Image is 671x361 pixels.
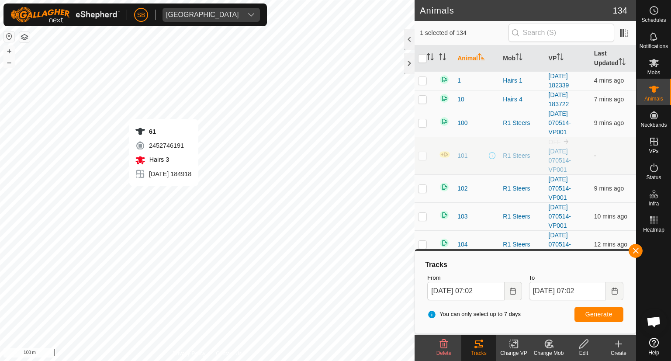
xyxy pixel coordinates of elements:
th: Last Updated [591,45,636,72]
img: returning on [439,116,450,127]
div: Hairs 4 [503,95,541,104]
img: returning on [439,93,450,104]
span: 10 [457,95,464,104]
span: Tangihanga station [163,8,242,22]
a: [DATE] 070514-VP001 [549,232,571,257]
a: [DATE] 182339 [549,73,569,89]
div: Create [601,349,636,357]
a: Privacy Policy [173,350,206,358]
button: Choose Date [606,282,623,300]
span: 1 [457,76,461,85]
span: Neckbands [640,122,667,128]
div: R1 Steers [503,151,541,160]
div: dropdown trigger [242,8,260,22]
div: Hairs 1 [503,76,541,85]
a: Help [636,334,671,359]
p-sorticon: Activate to sort [557,55,564,62]
span: Mobs [647,70,660,75]
span: Help [648,350,659,355]
span: Animals [644,96,663,101]
span: Notifications [640,44,668,49]
button: Map Layers [19,32,30,42]
div: Tracks [424,260,627,270]
span: 100 [457,118,467,128]
div: 61 [135,126,191,137]
div: [GEOGRAPHIC_DATA] [166,11,239,18]
a: [DATE] 070514-VP001 [549,110,571,135]
span: VPs [649,149,658,154]
img: returning on [439,182,450,192]
div: Change Mob [531,349,566,357]
span: 103 [457,212,467,221]
div: [DATE] 184918 [135,169,191,179]
span: 101 [457,151,467,160]
a: Contact Us [216,350,242,358]
span: Heatmap [643,227,664,233]
div: Edit [566,349,601,357]
span: 134 [613,4,627,17]
a: [DATE] 070514-VP001 [549,148,571,173]
input: Search (S) [508,24,614,42]
span: 2 Oct 2025, 6:58 am [594,77,624,84]
th: Animal [454,45,499,72]
label: From [427,274,522,282]
button: + [4,46,14,56]
img: to [563,138,570,145]
p-sorticon: Activate to sort [439,55,446,62]
span: Status [646,175,661,180]
h2: Animals [420,5,613,16]
th: VP [545,45,591,72]
span: 1 selected of 134 [420,28,508,38]
p-sorticon: Activate to sort [478,55,485,62]
span: You can only select up to 7 days [427,310,521,319]
div: R1 Steers [503,184,541,193]
span: 2 Oct 2025, 6:55 am [594,96,624,103]
div: 2452746191 [135,140,191,151]
button: Reset Map [4,31,14,42]
span: 2 Oct 2025, 6:52 am [594,213,627,220]
span: Infra [648,201,659,206]
label: To [529,274,623,282]
span: Generate [585,311,612,318]
div: R1 Steers [503,240,541,249]
span: 2 Oct 2025, 6:53 am [594,185,624,192]
span: Hairs 3 [147,156,169,163]
button: Choose Date [505,282,522,300]
span: - [594,152,596,159]
img: returning on [439,74,450,85]
th: Mob [499,45,545,72]
div: R1 Steers [503,212,541,221]
button: – [4,57,14,68]
a: [DATE] 070514-VP001 [549,176,571,201]
img: returning on [439,210,450,220]
img: Gallagher Logo [10,7,120,23]
a: [DATE] 070514-VP001 [549,204,571,229]
span: 2 Oct 2025, 6:53 am [594,119,624,126]
p-sorticon: Activate to sort [619,59,626,66]
span: 104 [457,240,467,249]
div: R1 Steers [503,118,541,128]
span: OFF [549,139,561,146]
span: 2 Oct 2025, 6:50 am [594,241,627,248]
span: Schedules [641,17,666,23]
span: 102 [457,184,467,193]
img: returning on [439,238,450,248]
button: Generate [574,307,623,322]
p-sorticon: Activate to sort [515,55,522,62]
div: Tracks [461,349,496,357]
img: In Progress [439,151,450,158]
div: Change VP [496,349,531,357]
span: Delete [436,350,452,356]
p-sorticon: Activate to sort [427,55,434,62]
a: [DATE] 183722 [549,91,569,108]
div: Open chat [641,309,667,335]
span: SB [137,10,145,20]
